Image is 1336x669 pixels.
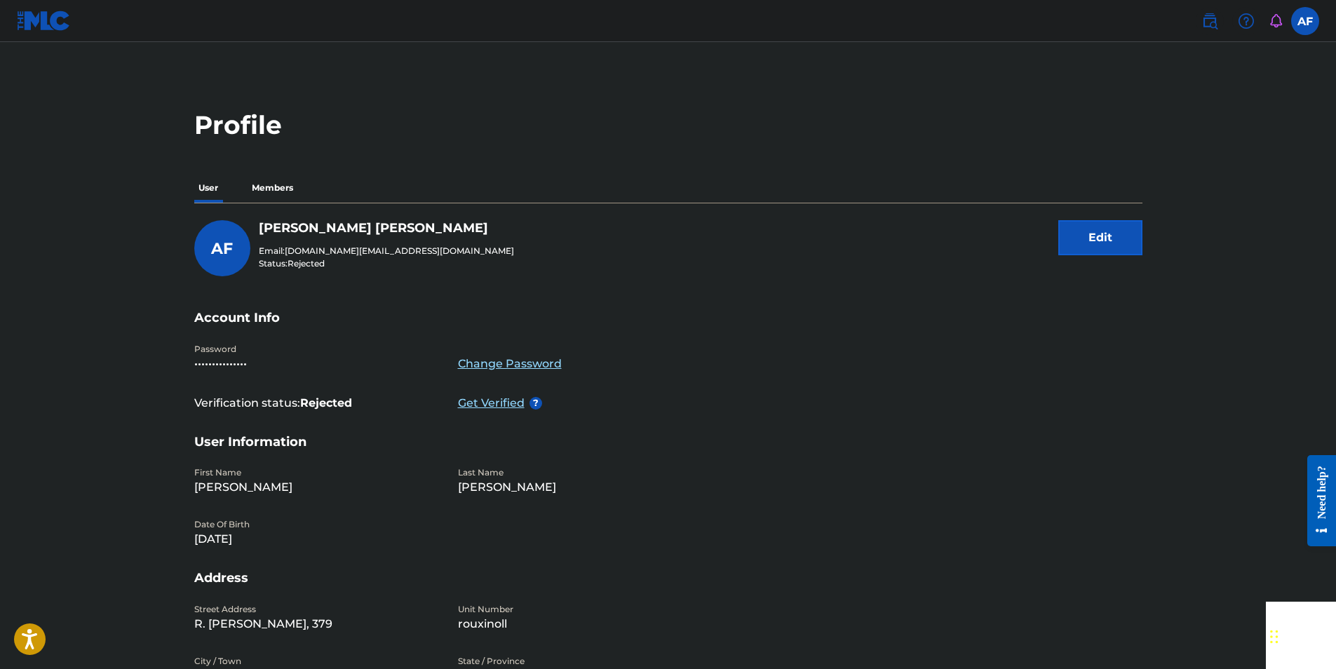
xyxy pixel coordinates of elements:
[458,356,562,372] a: Change Password
[194,109,1142,141] h2: Profile
[1270,616,1278,658] div: Arrastar
[259,257,514,270] p: Status:
[194,603,441,616] p: Street Address
[1238,13,1255,29] img: help
[288,258,325,269] span: Rejected
[1201,13,1218,29] img: search
[194,434,1142,467] h5: User Information
[259,245,514,257] p: Email:
[194,479,441,496] p: [PERSON_NAME]
[194,395,300,412] p: Verification status:
[1266,602,1336,669] iframe: Chat Widget
[1269,14,1283,28] div: Notifications
[458,395,529,412] p: Get Verified
[1297,445,1336,557] iframe: Resource Center
[194,616,441,633] p: R. [PERSON_NAME], 379
[194,310,1142,343] h5: Account Info
[194,655,441,668] p: City / Town
[458,466,705,479] p: Last Name
[1196,7,1224,35] a: Public Search
[285,245,514,256] span: [DOMAIN_NAME][EMAIL_ADDRESS][DOMAIN_NAME]
[458,603,705,616] p: Unit Number
[194,356,441,372] p: •••••••••••••••
[458,655,705,668] p: State / Province
[194,531,441,548] p: [DATE]
[300,395,352,412] strong: Rejected
[1232,7,1260,35] div: Help
[194,343,441,356] p: Password
[194,173,222,203] p: User
[458,616,705,633] p: rouxinoll
[1291,7,1319,35] div: User Menu
[529,397,542,410] span: ?
[248,173,297,203] p: Members
[17,11,71,31] img: MLC Logo
[458,479,705,496] p: [PERSON_NAME]
[1266,602,1336,669] div: Widget de chat
[194,570,1142,603] h5: Address
[194,518,441,531] p: Date Of Birth
[211,239,233,258] span: AF
[1058,220,1142,255] button: Edit
[259,220,514,236] h5: ALINE FERREIRA
[194,466,441,479] p: First Name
